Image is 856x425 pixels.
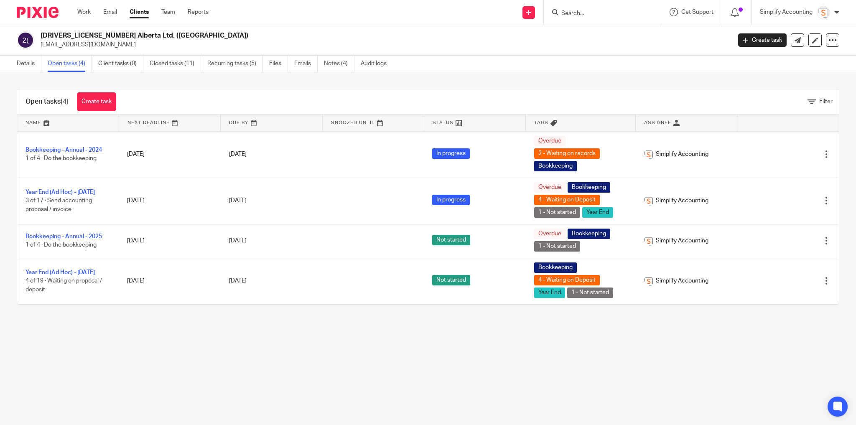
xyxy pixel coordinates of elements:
img: Screenshot%202023-11-29%20141159.png [644,196,654,206]
a: Reports [188,8,209,16]
a: Year End (Ad Hoc) - [DATE] [25,270,95,275]
span: Not started [432,275,470,285]
span: Overdue [534,136,566,146]
span: 4 of 19 · Waiting on proposal / deposit [25,278,102,293]
span: Simplify Accounting [656,196,708,205]
a: Team [161,8,175,16]
img: Screenshot%202023-11-29%20141159.png [644,276,654,286]
span: Overdue [534,229,566,239]
span: 3 of 17 · Send accounting proposal / invoice [25,198,92,212]
span: Filter [819,99,833,104]
span: Bookkeeping [534,161,577,171]
a: Files [269,56,288,72]
span: Year End [534,288,565,298]
span: 2 - Waiting on records [534,148,600,159]
img: svg%3E [17,31,34,49]
span: 1 of 4 · Do the bookkeeping [25,156,97,162]
span: 4 - Waiting on Deposit [534,195,600,205]
span: Status [433,120,453,125]
span: 1 - Not started [534,241,580,252]
a: Year End (Ad Hoc) - [DATE] [25,189,95,195]
span: Bookkeeping [568,229,610,239]
a: Notes (4) [324,56,354,72]
a: Email [103,8,117,16]
a: Bookkeeping - Annual - 2025 [25,234,102,239]
span: [DATE] [229,198,247,204]
span: 4 - Waiting on Deposit [534,275,600,285]
span: Bookkeeping [534,262,577,273]
span: 1 of 4 · Do the bookkeeping [25,242,97,248]
a: Details [17,56,41,72]
span: [DATE] [229,238,247,244]
a: Closed tasks (11) [150,56,201,72]
span: Simplify Accounting [656,237,708,245]
span: Overdue [534,182,566,193]
a: Open tasks (4) [48,56,92,72]
h2: [DRIVERS_LICENSE_NUMBER] Alberta Ltd. ([GEOGRAPHIC_DATA]) [41,31,588,40]
p: Simplify Accounting [760,8,813,16]
a: Bookkeeping - Annual - 2024 [25,147,102,153]
p: [EMAIL_ADDRESS][DOMAIN_NAME] [41,41,726,49]
span: In progress [432,148,470,159]
img: Screenshot%202023-11-29%20141159.png [817,6,830,19]
input: Search [560,10,636,18]
h1: Open tasks [25,97,69,106]
td: [DATE] [119,258,220,304]
a: Client tasks (0) [98,56,143,72]
span: [DATE] [229,151,247,157]
img: Screenshot%202023-11-29%20141159.png [644,150,654,160]
a: Create task [738,33,787,47]
a: Clients [130,8,149,16]
a: Create task [77,92,116,111]
span: Not started [432,235,470,245]
td: [DATE] [119,224,220,258]
a: Emails [294,56,318,72]
td: [DATE] [119,131,220,178]
span: Get Support [681,9,713,15]
a: Recurring tasks (5) [207,56,263,72]
span: 1 - Not started [534,207,580,218]
span: Simplify Accounting [656,150,708,158]
a: Work [77,8,91,16]
span: (4) [61,98,69,105]
span: [DATE] [229,278,247,284]
span: Snoozed Until [331,120,375,125]
img: Pixie [17,7,59,18]
span: Simplify Accounting [656,277,708,285]
span: Tags [534,120,548,125]
span: In progress [432,195,470,205]
a: Audit logs [361,56,393,72]
span: Year End [582,207,613,218]
span: 1 - Not started [567,288,613,298]
td: [DATE] [119,178,220,224]
span: Bookkeeping [568,182,610,193]
img: Screenshot%202023-11-29%20141159.png [644,236,654,246]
